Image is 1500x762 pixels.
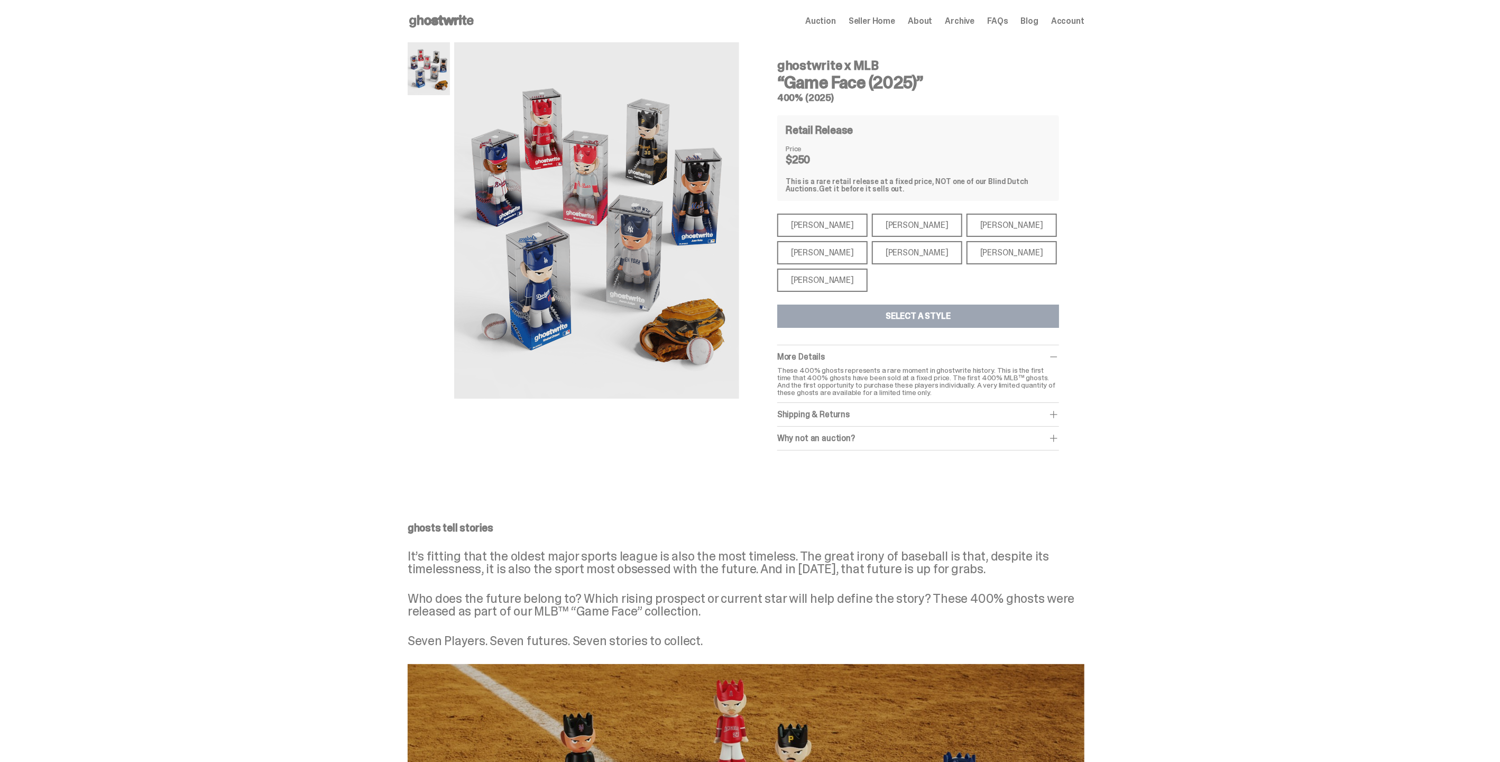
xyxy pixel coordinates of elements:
[777,305,1059,328] button: Select a Style
[408,522,1084,533] p: ghosts tell stories
[1021,17,1038,25] a: Blog
[967,214,1057,237] div: [PERSON_NAME]
[805,17,836,25] a: Auction
[454,42,739,399] img: MLB%20400%25%20Primary%20Image.png
[987,17,1008,25] a: FAQs
[945,17,974,25] a: Archive
[777,351,825,362] span: More Details
[408,635,1084,647] p: Seven Players. Seven futures. Seven stories to collect.
[872,241,962,264] div: [PERSON_NAME]
[786,154,839,165] dd: $250
[777,93,1059,103] h5: 400% (2025)
[777,433,1059,444] div: Why not an auction?
[967,241,1057,264] div: [PERSON_NAME]
[819,184,905,194] span: Get it before it sells out.
[777,409,1059,420] div: Shipping & Returns
[408,592,1084,618] p: Who does the future belong to? Which rising prospect or current star will help define the story? ...
[777,59,1059,72] h4: ghostwrite x MLB
[786,125,853,135] h4: Retail Release
[849,17,895,25] a: Seller Home
[408,550,1084,575] p: It’s fitting that the oldest major sports league is also the most timeless. The great irony of ba...
[1051,17,1084,25] a: Account
[777,366,1059,396] p: These 400% ghosts represents a rare moment in ghostwrite history. This is the first time that 400...
[886,312,951,320] div: Select a Style
[777,74,1059,91] h3: “Game Face (2025)”
[786,178,1051,192] div: This is a rare retail release at a fixed price, NOT one of our Blind Dutch Auctions.
[777,214,868,237] div: [PERSON_NAME]
[777,241,868,264] div: [PERSON_NAME]
[872,214,962,237] div: [PERSON_NAME]
[786,145,839,152] dt: Price
[777,269,868,292] div: [PERSON_NAME]
[408,42,450,95] img: MLB%20400%25%20Primary%20Image.png
[908,17,932,25] a: About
